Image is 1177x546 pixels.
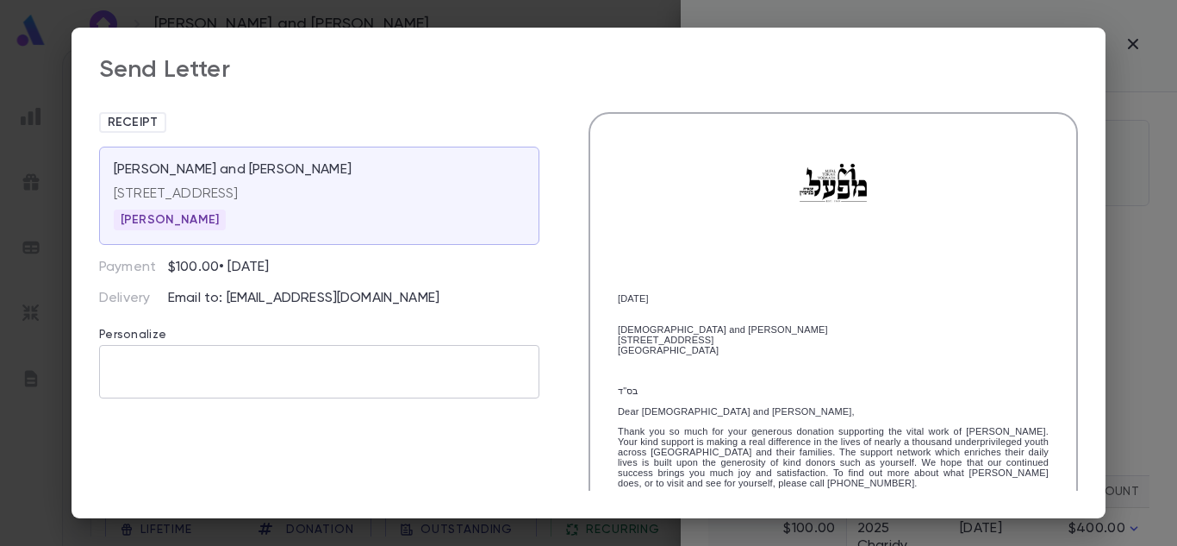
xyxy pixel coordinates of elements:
[168,259,269,276] p: $100.00 • [DATE]
[618,324,1049,335] div: [DEMOGRAPHIC_DATA] and [PERSON_NAME]
[99,307,539,345] p: Personalize
[618,335,1049,345] div: [STREET_ADDRESS]
[99,259,168,276] p: Payment
[618,386,1049,397] p: בס"ד
[101,116,165,129] span: Receipt
[114,161,352,179] p: [PERSON_NAME] and [PERSON_NAME]
[618,426,1049,488] p: Thank you so much for your generous donation supporting the vital work of [PERSON_NAME]. Your kin...
[618,293,1049,304] div: [DATE]
[99,55,230,85] div: Send Letter
[99,290,168,307] p: Delivery
[792,141,875,224] img: mifal logo-01.jpg
[114,213,226,227] span: [PERSON_NAME]
[168,290,539,307] p: Email to: [EMAIL_ADDRESS][DOMAIN_NAME]
[114,185,525,203] p: [STREET_ADDRESS]
[618,345,1049,355] div: [GEOGRAPHIC_DATA]
[618,406,1049,417] p: Dear [DEMOGRAPHIC_DATA] and [PERSON_NAME],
